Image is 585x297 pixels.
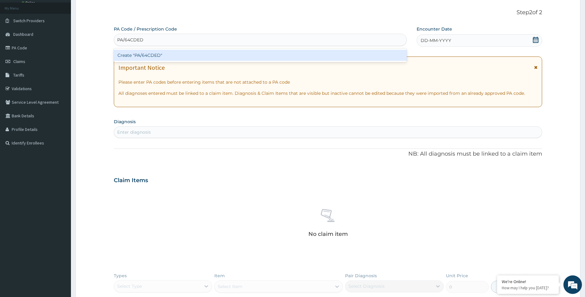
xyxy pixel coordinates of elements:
span: Tariffs [13,72,24,78]
img: d_794563401_company_1708531726252_794563401 [11,31,25,46]
span: We're online! [36,78,85,140]
span: Switch Providers [13,18,45,23]
h3: Claim Items [114,177,148,184]
label: Encounter Date [417,26,452,32]
div: Chat with us now [32,35,104,43]
label: PA Code / Prescription Code [114,26,177,32]
p: How may I help you today? [502,285,554,291]
div: Minimize live chat window [101,3,116,18]
div: Enter diagnosis [117,129,151,135]
p: Please enter PA codes before entering items that are not attached to a PA code [118,79,538,85]
p: All diagnoses entered must be linked to a claim item. Diagnosis & Claim Items that are visible bu... [118,90,538,96]
label: Diagnosis [114,119,136,125]
span: Claims [13,59,25,64]
h1: Important Notice [118,64,165,71]
a: Online [22,1,36,5]
p: NB: All diagnosis must be linked to a claim item [114,150,542,158]
textarea: Type your message and hit 'Enter' [3,169,117,190]
p: No claim item [308,231,348,237]
span: DD-MM-YYYY [421,37,451,44]
div: Create "PA/64CDED" [114,50,407,61]
div: We're Online! [502,279,554,284]
p: Step 2 of 2 [114,9,542,16]
span: Dashboard [13,31,33,37]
